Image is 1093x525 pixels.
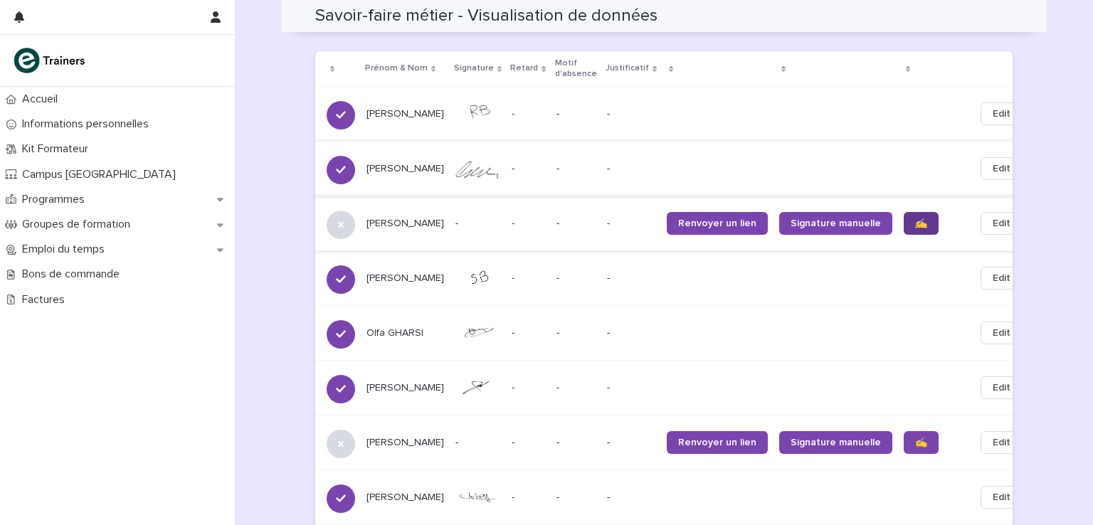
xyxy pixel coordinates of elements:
p: - [556,108,596,120]
tr: [PERSON_NAME]-- --Edit [315,250,1045,305]
tr: [PERSON_NAME]-- --Edit [315,86,1045,141]
span: ✍️ [915,437,927,447]
tr: [PERSON_NAME]--- --Renvoyer un lienSignature manuelle✍️Edit [315,196,1045,250]
img: GjQHTh0Rhtyo_076xmWkUJdflZFyNOSPSvclM9K70a4 [455,491,500,503]
button: Edit [981,157,1023,180]
tr: [PERSON_NAME]-- --Edit [315,141,1045,196]
p: [PERSON_NAME] [366,218,444,230]
p: - [512,324,517,339]
p: - [512,434,517,449]
span: ✍️ [915,218,927,228]
p: - [556,492,596,504]
p: Accueil [16,92,69,106]
p: - [512,105,517,120]
a: ✍️ [904,431,939,454]
img: Y2HTpaySmKrryqYXLOFqSXDXhtUlkGgciHZFfvfZ4ik [455,378,500,398]
img: uBckfmQn-DX9w6OXbGcyEk7BFVreMfF9yTVdIOfRxjw [455,267,500,289]
p: - [556,327,596,339]
span: Edit [993,435,1010,450]
p: - [455,437,500,449]
span: Signature manuelle [791,218,881,228]
p: Prénom & Nom [365,60,428,76]
button: Edit [981,486,1023,509]
p: [PERSON_NAME] [366,492,444,504]
p: Retard [510,60,538,76]
p: - [556,382,596,394]
p: Factures [16,293,76,307]
a: Renvoyer un lien [667,212,768,235]
p: [PERSON_NAME] [366,108,444,120]
button: Edit [981,322,1023,344]
p: - [512,215,517,230]
span: Edit [993,381,1010,395]
p: - [556,272,596,285]
p: - [607,437,655,449]
p: - [607,218,655,230]
p: - [556,437,596,449]
button: Edit [981,102,1023,125]
tr: [PERSON_NAME]-- --Edit [315,360,1045,415]
p: Informations personnelles [16,117,160,131]
a: Renvoyer un lien [667,431,768,454]
img: _5yy1NEcvySCyCyoPifzUA-G_kAgYoqx4eh7ealT2u0 [455,159,500,178]
span: Edit [993,161,1010,176]
p: - [512,270,517,285]
img: OEv0nkuVzTqWnAnxkucRlmnRZmY46QDlKRMlRksuxFo [455,324,500,342]
p: - [607,382,655,394]
p: - [607,492,655,504]
p: Groupes de formation [16,218,142,231]
p: [PERSON_NAME] [366,272,444,285]
p: - [455,218,500,230]
a: Signature manuelle [779,431,892,454]
button: Edit [981,267,1023,290]
span: Edit [993,107,1010,121]
p: Motif d'absence [555,55,597,82]
a: Signature manuelle [779,212,892,235]
img: 4IBimWoncKj7upZPPXAZSqK3iD_kVKAwDa35ZOtbkUk [455,104,500,123]
p: - [607,163,655,175]
span: Edit [993,271,1010,285]
p: Emploi du temps [16,243,116,256]
tr: [PERSON_NAME]-- --Edit [315,470,1045,524]
button: Edit [981,212,1023,235]
p: Campus [GEOGRAPHIC_DATA] [16,168,187,181]
span: Edit [993,326,1010,340]
p: [PERSON_NAME] [366,163,444,175]
p: Bons de commande [16,267,131,281]
span: Edit [993,490,1010,504]
span: Renvoyer un lien [678,437,756,447]
p: [PERSON_NAME] [366,437,444,449]
tr: Olfa GHARSI-- --Edit [315,305,1045,360]
img: K0CqGN7SDeD6s4JG8KQk [11,46,90,75]
p: Programmes [16,193,96,206]
p: Justificatif [606,60,649,76]
p: - [607,108,655,120]
p: - [607,327,655,339]
p: - [512,379,517,394]
a: ✍️ [904,212,939,235]
p: Kit Formateur [16,142,100,156]
button: Edit [981,431,1023,454]
p: - [556,218,596,230]
h2: Savoir-faire métier - Visualisation de données [315,6,658,26]
span: Signature manuelle [791,437,881,447]
p: [PERSON_NAME] [366,382,444,394]
p: Signature [454,60,494,76]
p: - [512,489,517,504]
p: - [607,272,655,285]
tr: [PERSON_NAME]--- --Renvoyer un lienSignature manuelle✍️Edit [315,415,1045,470]
span: Edit [993,216,1010,230]
span: Renvoyer un lien [678,218,756,228]
p: - [556,163,596,175]
p: - [512,160,517,175]
p: Olfa GHARSI [366,327,444,339]
button: Edit [981,376,1023,399]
